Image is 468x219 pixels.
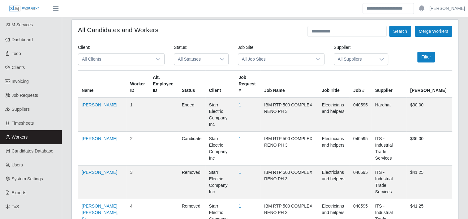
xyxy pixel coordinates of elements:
[406,71,452,98] th: [PERSON_NAME]
[12,176,43,181] span: System Settings
[406,132,452,165] td: $36.00
[82,170,117,175] a: [PERSON_NAME]
[350,132,371,165] td: 040595
[205,165,235,199] td: Starr Electric Company Inc
[78,71,127,98] th: Name
[174,54,216,65] span: All Statuses
[78,44,90,51] label: Client:
[12,190,26,195] span: Exports
[363,3,414,14] input: Search
[389,26,411,37] button: Search
[334,44,351,51] label: Supplier:
[260,132,318,165] td: IBM RTP 500 COMPLEX RENO PH 3
[178,98,205,132] td: ended
[12,107,30,112] span: Suppliers
[6,22,33,27] span: SLM Services
[318,165,350,199] td: Electricians and helpers
[178,165,205,199] td: removed
[127,71,149,98] th: Worker ID
[12,93,38,98] span: Job Requests
[127,98,149,132] td: 1
[406,98,452,132] td: $30.00
[350,165,371,199] td: 040595
[12,162,23,167] span: Users
[318,132,350,165] td: Electricians and helpers
[205,132,235,165] td: Starr Electric Company Inc
[12,65,25,70] span: Clients
[12,204,19,209] span: ToS
[12,79,29,84] span: Invoicing
[371,98,406,132] td: Hardhat
[371,132,406,165] td: ITS - Industrial Trade Services
[12,37,33,42] span: Dashboard
[205,71,235,98] th: Client
[238,102,241,107] a: 1
[238,136,241,141] a: 1
[78,26,158,34] h4: All Candidates and Workers
[350,98,371,132] td: 040595
[12,51,21,56] span: Todo
[9,5,40,12] img: SLM Logo
[12,135,28,140] span: Workers
[238,44,255,51] label: Job Site:
[127,132,149,165] td: 2
[178,132,205,165] td: candidate
[149,71,178,98] th: Alt. Employee ID
[334,54,376,65] span: All Suppliers
[205,98,235,132] td: Starr Electric Company Inc
[260,165,318,199] td: IBM RTP 500 COMPLEX RENO PH 3
[235,71,260,98] th: Job Request #
[350,71,371,98] th: Job #
[238,204,241,208] a: 1
[127,165,149,199] td: 3
[415,26,452,37] button: Merge Workers
[82,102,117,107] a: [PERSON_NAME]
[318,71,350,98] th: Job Title
[178,71,205,98] th: Status
[417,52,435,62] button: Filter
[78,54,152,65] span: All Clients
[318,98,350,132] td: Electricians and helpers
[238,54,312,65] span: All Job Sites
[12,148,54,153] span: Candidates Database
[260,71,318,98] th: Job Name
[12,121,34,126] span: Timesheets
[406,165,452,199] td: $41.25
[174,44,187,51] label: Status:
[82,136,117,141] a: [PERSON_NAME]
[371,71,406,98] th: Supplier
[260,98,318,132] td: IBM RTP 500 COMPLEX RENO PH 3
[429,5,465,12] a: [PERSON_NAME]
[238,170,241,175] a: 1
[371,165,406,199] td: ITS - Industrial Trade Services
